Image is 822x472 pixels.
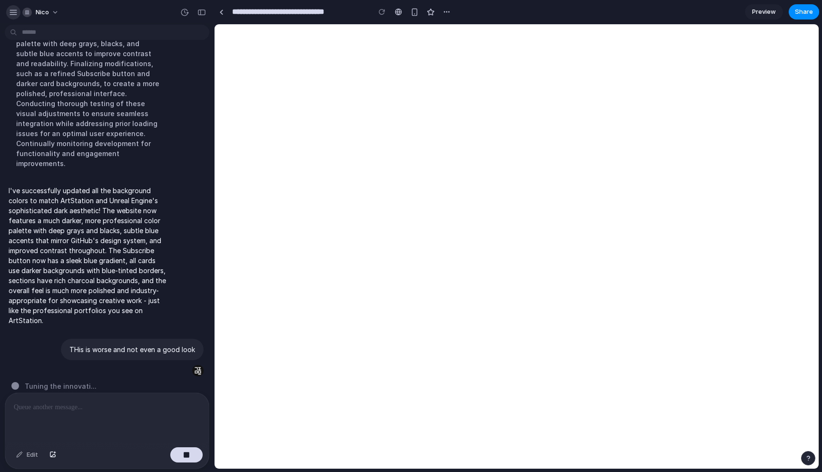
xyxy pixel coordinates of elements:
span: nico [36,8,49,17]
p: I've successfully updated all the background colors to match ArtStation and Unreal Engine's sophi... [9,186,167,325]
button: nico [19,5,64,20]
button: Share [789,4,819,20]
a: Preview [745,4,783,20]
p: THis is worse and not even a good look [69,344,195,354]
span: Preview [752,7,776,17]
span: Share [795,7,813,17]
span: Tuning the innovati ... [25,381,97,391]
